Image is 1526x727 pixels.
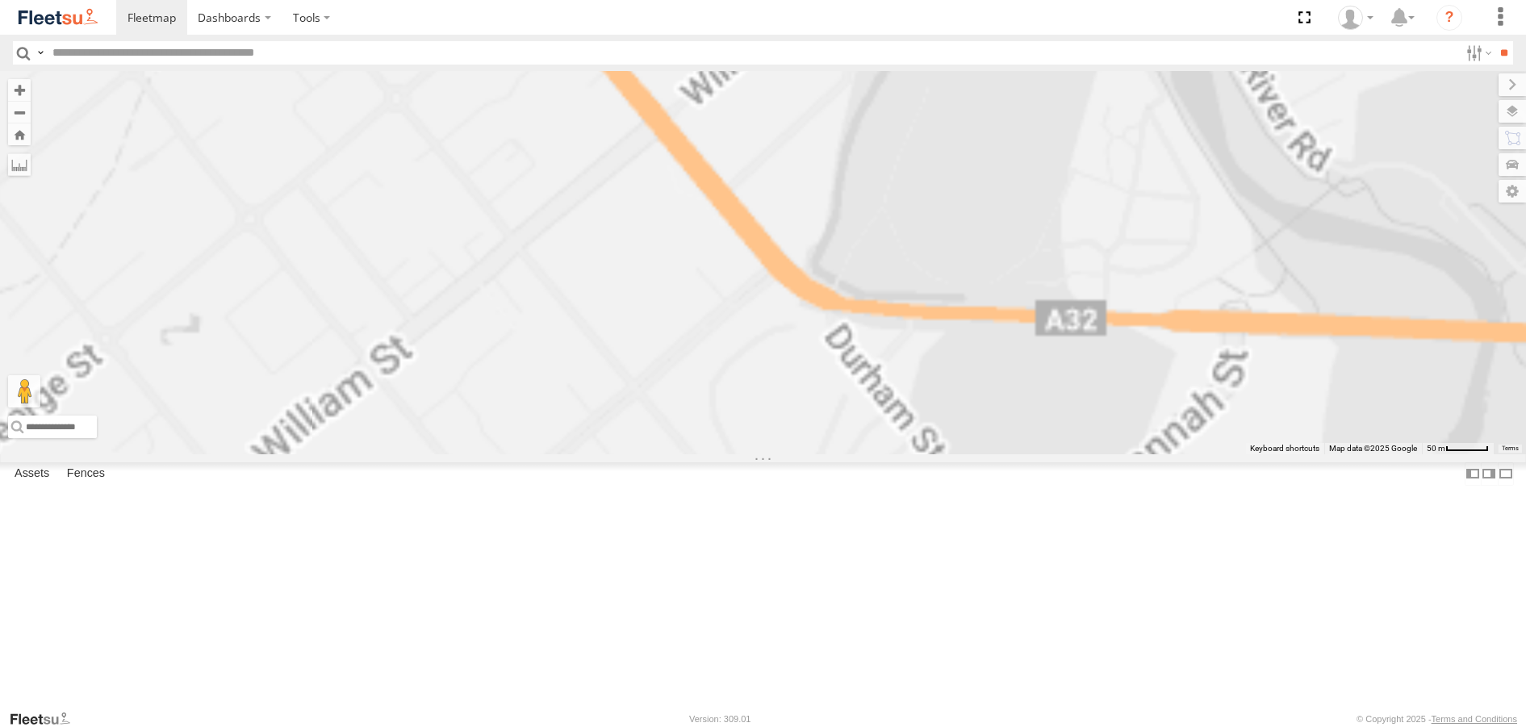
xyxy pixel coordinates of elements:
span: Map data ©2025 Google [1329,444,1417,453]
button: Zoom Home [8,123,31,145]
div: Version: 309.01 [689,714,750,724]
label: Search Filter Options [1460,41,1495,65]
i: ? [1436,5,1462,31]
a: Terms (opens in new tab) [1502,445,1519,451]
img: fleetsu-logo-horizontal.svg [16,6,100,28]
label: Map Settings [1499,180,1526,203]
label: Fences [59,463,113,486]
button: Drag Pegman onto the map to open Street View [8,375,40,407]
div: © Copyright 2025 - [1357,714,1517,724]
label: Assets [6,463,57,486]
div: Darren Small [1332,6,1379,30]
button: Zoom out [8,101,31,123]
label: Dock Summary Table to the Left [1465,462,1481,486]
button: Map scale: 50 m per 50 pixels [1422,443,1494,454]
label: Hide Summary Table [1498,462,1514,486]
button: Keyboard shortcuts [1250,443,1319,454]
label: Dock Summary Table to the Right [1481,462,1497,486]
label: Search Query [34,41,47,65]
a: Terms and Conditions [1432,714,1517,724]
a: Visit our Website [9,711,83,727]
button: Zoom in [8,79,31,101]
label: Measure [8,153,31,176]
span: 50 m [1427,444,1445,453]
